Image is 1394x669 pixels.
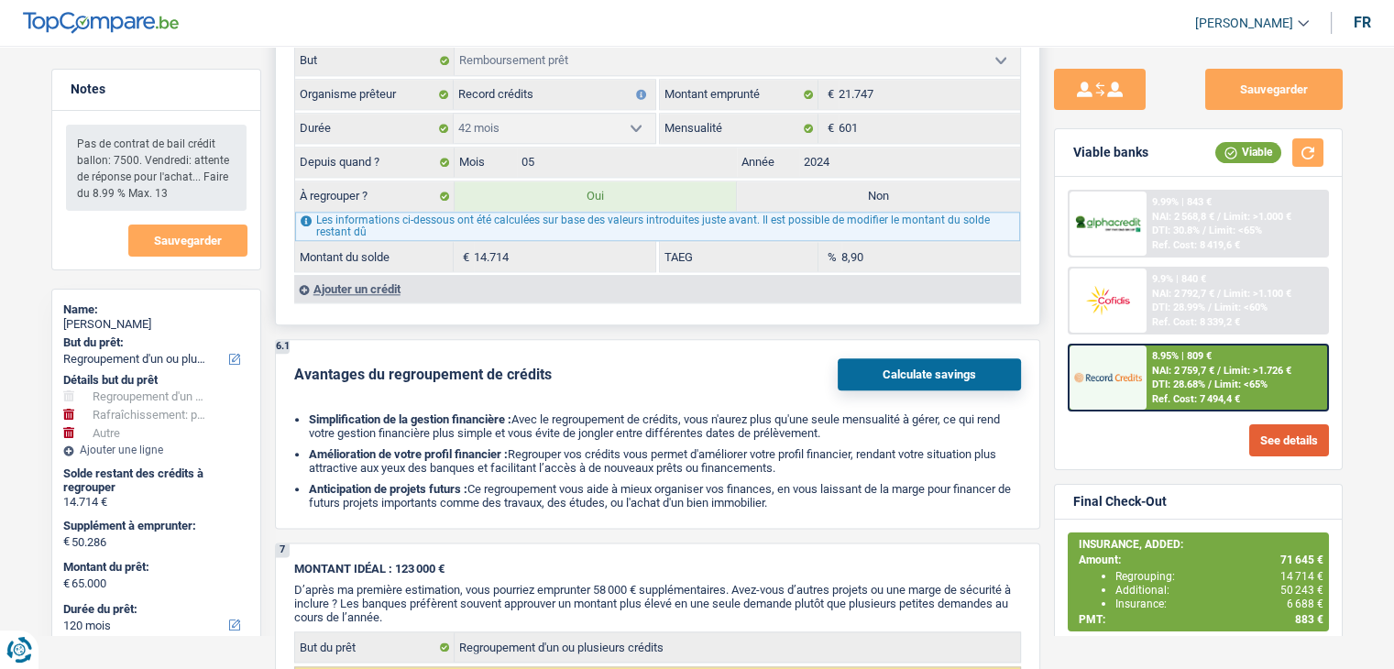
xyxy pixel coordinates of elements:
li: Ce regroupement vous aide à mieux organiser vos finances, en vous laissant de la marge pour finan... [309,482,1021,510]
label: Supplément à emprunter: [63,519,246,533]
div: Viable banks [1073,145,1148,160]
div: Ref. Cost: 8 419,6 € [1152,239,1240,251]
div: Viable [1215,142,1281,162]
span: [PERSON_NAME] [1195,16,1293,31]
img: AlphaCredit [1074,214,1142,235]
span: € [818,80,839,109]
label: Durée du prêt: [63,602,246,617]
span: Limit: <65% [1209,225,1262,236]
img: TopCompare Logo [23,12,179,34]
span: / [1217,288,1221,300]
div: Les informations ci-dessous ont été calculées sur base des valeurs introduites juste avant. Il es... [295,212,1020,241]
div: 9.99% | 843 € [1152,196,1212,208]
div: Additional: [1115,584,1323,597]
span: Limit: >1.100 € [1224,288,1291,300]
span: Sauvegarder [154,235,222,247]
label: Non [737,181,1020,211]
span: 50 243 € [1280,584,1323,597]
div: Détails but du prêt [63,373,249,388]
span: D’après ma première estimation, vous pourriez emprunter 58 000 € supplémentaires. Avez-vous d’aut... [294,583,1011,624]
span: Limit: >1.000 € [1224,211,1291,223]
span: 71 645 € [1280,554,1323,566]
div: 14.714 € [63,495,249,510]
div: fr [1354,14,1371,31]
span: NAI: 2 759,7 € [1152,365,1214,377]
span: MONTANT IDÉAL : 123 000 € [294,562,445,576]
button: Sauvegarder [128,225,247,257]
div: 9.9% | 840 € [1152,273,1206,285]
img: Record Credits [1074,360,1142,394]
input: AAAA [799,148,1020,177]
span: NAI: 2 568,8 € [1152,211,1214,223]
div: Ref. Cost: 8 339,2 € [1152,316,1240,328]
button: Calculate savings [838,358,1021,390]
h5: Notes [71,82,242,97]
li: Regrouper vos crédits vous permet d'améliorer votre profil financier, rendant votre situation plu... [309,447,1021,475]
span: DTI: 30.8% [1152,225,1200,236]
b: Simplification de la gestion financière : [309,412,511,426]
div: Amount: [1079,554,1323,566]
div: 6.1 [276,340,290,354]
span: 6 688 € [1287,598,1323,610]
li: Avec le regroupement de crédits, vous n'aurez plus qu'une seule mensualité à gérer, ce qui rend v... [309,412,1021,440]
div: 7 [276,543,290,557]
label: Année [737,148,799,177]
span: € [63,534,70,549]
span: / [1217,211,1221,223]
label: TAEG [660,242,818,271]
div: Name: [63,302,249,317]
div: Ajouter une ligne [63,444,249,456]
button: Sauvegarder [1205,69,1343,110]
span: / [1202,225,1206,236]
div: Avantages du regroupement de crédits [294,366,552,383]
label: Mensualité [660,114,818,143]
span: 883 € [1295,613,1323,626]
span: Limit: <65% [1214,378,1268,390]
div: [PERSON_NAME] [63,317,249,332]
label: À regrouper ? [295,181,455,211]
div: Solde restant des crédits à regrouper [63,466,249,495]
label: Durée [295,114,454,143]
div: INSURANCE, ADDED: [1079,538,1323,551]
span: % [818,242,841,271]
div: Ref. Cost: 7 494,4 € [1152,393,1240,405]
span: € [63,576,70,591]
button: See details [1249,424,1329,456]
div: Final Check-Out [1073,494,1167,510]
a: [PERSON_NAME] [1180,8,1309,38]
input: MM [517,148,738,177]
div: PMT: [1079,613,1323,626]
b: Amélioration de votre profil financier : [309,447,508,461]
span: € [818,114,839,143]
span: € [454,242,474,271]
label: But du prêt [295,632,455,662]
label: Mois [455,148,517,177]
span: 14 714 € [1280,570,1323,583]
span: DTI: 28.99% [1152,302,1205,313]
img: Cofidis [1074,283,1142,317]
label: Montant emprunté [660,80,818,109]
label: Montant du prêt: [63,560,246,575]
span: Limit: >1.726 € [1224,365,1291,377]
div: 8.95% | 809 € [1152,350,1212,362]
div: Regrouping: [1115,570,1323,583]
span: Limit: <60% [1214,302,1268,313]
span: / [1217,365,1221,377]
label: But du prêt: [63,335,246,350]
div: Ajouter un crédit [294,275,1020,302]
span: NAI: 2 792,7 € [1152,288,1214,300]
label: Oui [455,181,738,211]
div: Insurance: [1115,598,1323,610]
span: / [1208,302,1212,313]
label: Organisme prêteur [295,80,454,109]
label: But [295,46,455,75]
label: Montant du solde [295,242,454,271]
b: Anticipation de projets futurs : [309,482,467,496]
label: Depuis quand ? [295,148,455,177]
span: / [1208,378,1212,390]
span: DTI: 28.68% [1152,378,1205,390]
